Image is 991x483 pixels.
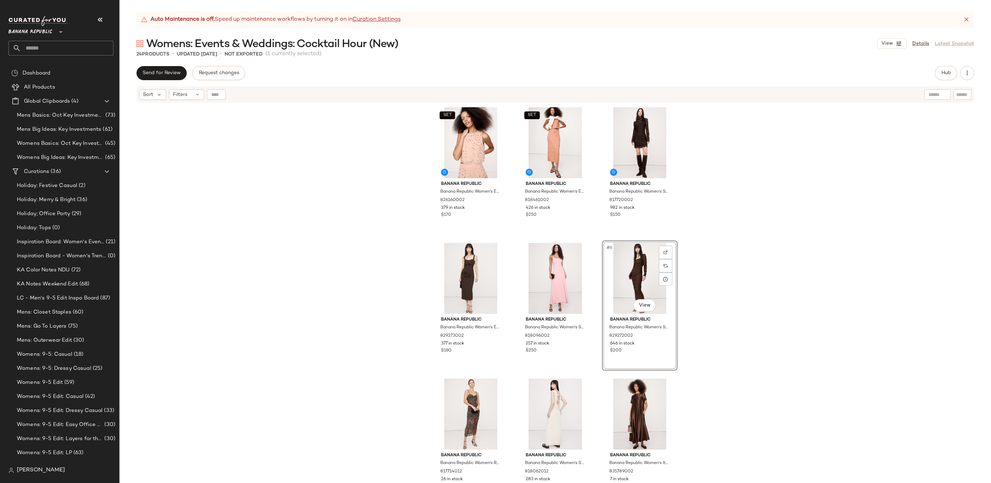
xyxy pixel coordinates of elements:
[99,294,110,302] span: (87)
[17,154,104,162] span: Womens Big Ideas: Key Investments
[78,280,90,288] span: (68)
[17,210,70,218] span: Holiday; Office Party
[76,196,87,204] span: (36)
[106,252,115,260] span: (0)
[610,181,669,187] span: Banana Republic
[17,224,51,232] span: Holiday: Tops
[198,70,239,76] span: Request changes
[525,469,549,475] span: 818062012
[77,182,85,190] span: (2)
[192,66,245,80] button: Request changes
[101,125,112,134] span: (61)
[441,341,464,347] span: 377 in stock
[103,407,114,415] span: (33)
[22,69,50,77] span: Dashboard
[24,168,49,176] span: Curations
[17,294,99,302] span: LC - Men's 9-5 Edit Inspo Board
[72,350,84,359] span: (18)
[67,322,78,330] span: (75)
[49,168,61,176] span: (36)
[8,16,68,26] img: cfy_white_logo.C9jOOHJF.svg
[526,476,550,483] span: 283 in stock
[633,299,656,312] button: View
[441,317,500,323] span: Banana Republic
[173,91,187,98] span: Filters
[17,125,101,134] span: Mens Big Ideas: Key Investments
[17,421,103,429] span: Womens: 9-5 Edit: Easy Office Dresses
[440,469,462,475] span: 817714012
[440,460,500,466] span: Banana Republic Women's Ruched Mesh Corset Midi Dress Green Camo Splatter Petite Size 0
[104,111,115,120] span: (73)
[70,210,82,218] span: (29)
[17,196,76,204] span: Holiday: Merry & Bright
[142,70,181,76] span: Send for Review
[520,107,591,178] img: cn60685611.jpg
[604,107,675,178] img: cn59897814.jpg
[609,469,633,475] span: 835789002
[440,324,500,331] span: Banana Republic Women's Everywhere Ponte Ruched Midi Dress Ganache Brown Tall Size 14
[72,336,84,344] span: (30)
[609,333,633,339] span: 829272002
[441,452,500,459] span: Banana Republic
[604,243,675,314] img: cn60381083.jpg
[136,51,169,58] div: Products
[526,341,549,347] span: 257 in stock
[524,111,540,119] button: SET
[435,107,506,178] img: cn60582184.jpg
[24,97,70,105] span: Global Clipboards
[220,50,222,58] span: •
[525,324,584,331] span: Banana Republic Women's Stretch-Sateen Sweetheart Maxi Dress [PERSON_NAME] Pink Size 6
[17,435,103,443] span: Womens: 9-5 Edit: Layers for the Office
[104,238,115,246] span: (21)
[177,51,217,58] p: updated [DATE]
[8,468,14,473] img: svg%3e
[17,393,84,401] span: Womens: 9-5 Edit: Casual
[663,264,668,268] img: svg%3e
[610,205,635,211] span: 982 in stock
[610,476,629,483] span: 7 in stock
[441,212,451,218] span: $170
[609,324,669,331] span: Banana Republic Women's Stretch-Crepe Ruched Midi Dress Espresso Brown Size 18
[352,15,401,24] a: Curation Settings
[172,50,174,58] span: •
[606,244,614,251] span: #6
[17,466,65,475] span: [PERSON_NAME]
[63,379,74,387] span: (59)
[17,336,72,344] span: Mens: Outerwear Edit
[610,452,669,459] span: Banana Republic
[525,333,550,339] span: 818096002
[17,463,103,471] span: Womens: 9-5 Edit: Office Essential Pants & Skirts
[525,460,584,466] span: Banana Republic Women's Sculpted Ribbed Backless Maxi Dress Iced Vanilla Ivory Petite Size XS
[17,238,104,246] span: Inspiration Board: Women's Events & Weddings
[17,365,91,373] span: Womens: 9-5: Dressy Casual
[265,50,322,58] span: (1 currently selected)
[150,15,215,24] strong: Auto Maintenance is off.
[877,38,907,49] button: View
[526,181,585,187] span: Banana Republic
[441,205,465,211] span: 379 in stock
[17,350,72,359] span: Womens: 9-5: Casual
[8,24,52,37] span: Banana Republic
[141,15,401,24] div: Speed up maintenance workflows by turning it on in
[604,379,675,450] img: cn60307935.jpg
[24,83,55,91] span: All Products
[146,37,398,51] span: Womens: Events & Weddings: Cocktail Hour (New)
[17,308,71,316] span: Mens: Closet Staples
[103,435,115,443] span: (30)
[17,449,72,457] span: Womens: 9-5 Edit: LP
[520,379,591,450] img: cn60265360.jpg
[17,280,78,288] span: KA Notes Weekend Edit
[912,40,929,47] a: Details
[527,113,536,118] span: SET
[440,111,455,119] button: SET
[136,40,143,47] img: svg%3e
[91,365,103,373] span: (25)
[435,379,506,450] img: cn59695185.jpg
[443,113,452,118] span: SET
[84,393,95,401] span: (42)
[17,182,77,190] span: Holiday: Festive Casual
[609,197,633,204] span: 817720002
[663,250,668,255] img: svg%3e
[638,303,650,308] span: View
[136,52,142,57] span: 24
